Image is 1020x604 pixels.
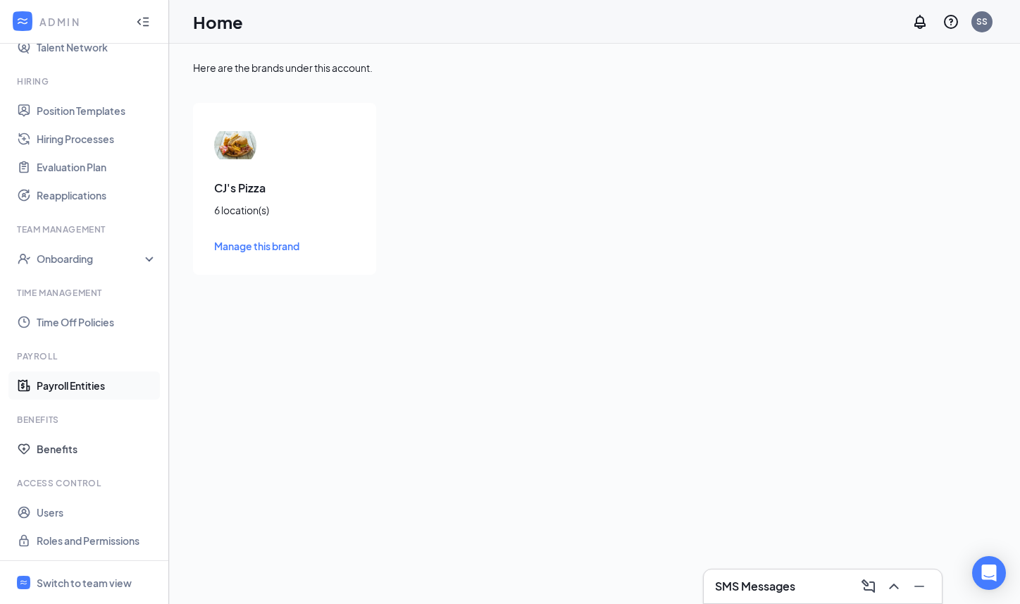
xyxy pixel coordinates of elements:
div: 6 location(s) [214,203,355,217]
a: Users [37,498,157,526]
h3: CJ's Pizza [214,180,355,196]
a: Roles and Permissions [37,526,157,555]
button: Minimize [908,575,931,598]
a: Benefits [37,435,157,463]
a: Time Off Policies [37,308,157,336]
img: CJ's Pizza logo [214,124,256,166]
svg: Minimize [911,578,928,595]
div: Team Management [17,223,154,235]
a: Reapplications [37,181,157,209]
div: Access control [17,477,154,489]
svg: ChevronUp [885,578,902,595]
button: ComposeMessage [857,575,880,598]
div: Switch to team view [37,576,132,590]
a: Position Templates [37,97,157,125]
a: Evaluation Plan [37,153,157,181]
div: Time Management [17,287,154,299]
button: ChevronUp [883,575,905,598]
a: Talent Network [37,33,157,61]
div: Benefits [17,414,154,426]
div: Onboarding [37,252,145,266]
svg: Collapse [136,15,150,29]
svg: WorkstreamLogo [15,14,30,28]
svg: ComposeMessage [860,578,877,595]
svg: QuestionInfo [943,13,959,30]
svg: UserCheck [17,252,31,266]
a: Payroll Entities [37,371,157,400]
h3: SMS Messages [715,579,795,594]
div: Here are the brands under this account. [193,61,996,75]
div: Payroll [17,350,154,362]
div: ADMIN [39,15,123,29]
span: Manage this brand [214,240,299,252]
svg: WorkstreamLogo [19,578,28,587]
a: Manage this brand [214,238,355,254]
h1: Home [193,10,243,34]
div: Hiring [17,75,154,87]
svg: Notifications [912,13,928,30]
div: SS [976,16,988,27]
a: Hiring Processes [37,125,157,153]
div: Open Intercom Messenger [972,556,1006,590]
